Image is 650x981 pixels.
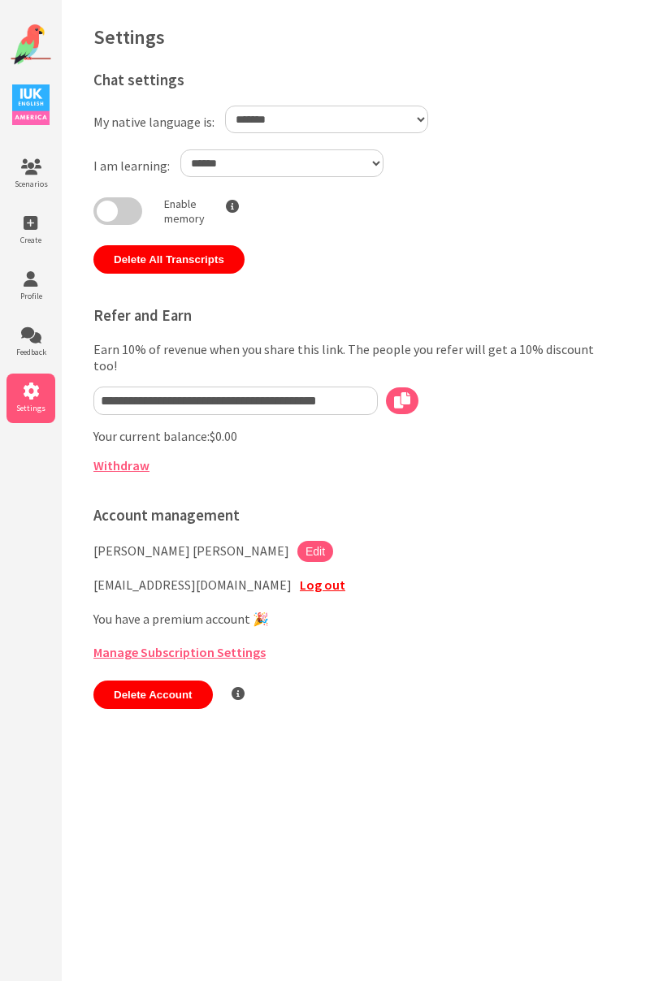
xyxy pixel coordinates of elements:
[93,245,245,274] button: Delete All Transcripts
[93,24,617,50] h1: Settings
[93,506,617,525] h3: Account management
[93,114,214,130] label: My native language is:
[12,84,50,125] img: IUK Logo
[297,541,333,562] button: Edit
[164,197,205,226] p: Enable memory
[300,577,345,593] a: Log out
[93,158,170,174] label: I am learning:
[93,681,213,709] button: Delete Account
[6,403,55,413] span: Settings
[93,428,617,444] p: Your current balance:
[210,428,237,444] span: $0.00
[93,341,617,374] p: Earn 10% of revenue when you share this link. The people you refer will get a 10% discount too!
[93,609,617,630] p: You have a premium account 🎉
[6,235,55,245] span: Create
[6,347,55,357] span: Feedback
[6,291,55,301] span: Profile
[93,577,292,593] span: [EMAIL_ADDRESS][DOMAIN_NAME]
[93,457,149,473] a: Withdraw
[93,644,266,660] a: Manage Subscription Settings
[93,541,289,562] p: [PERSON_NAME] [PERSON_NAME]
[6,179,55,189] span: Scenarios
[11,24,51,65] img: Website Logo
[93,306,617,325] h3: Refer and Earn
[93,71,617,89] h3: Chat settings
